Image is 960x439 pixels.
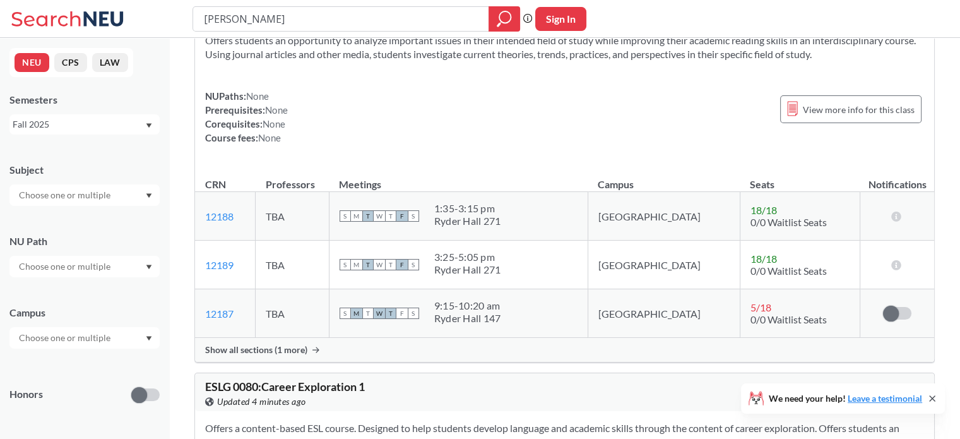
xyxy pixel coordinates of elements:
span: S [340,259,351,270]
p: Honors [9,387,43,402]
span: None [263,118,285,129]
svg: magnifying glass [497,10,512,28]
div: Dropdown arrow [9,327,160,349]
span: S [408,259,419,270]
span: T [362,259,374,270]
span: T [385,308,396,319]
span: F [396,308,408,319]
span: W [374,259,385,270]
div: 1:35 - 3:15 pm [434,202,501,215]
span: W [374,308,385,319]
svg: Dropdown arrow [146,265,152,270]
td: TBA [256,192,329,241]
section: Offers students an opportunity to analyze important issues in their intended field of study while... [205,33,924,61]
div: Dropdown arrow [9,256,160,277]
div: NU Path [9,234,160,248]
td: TBA [256,289,329,338]
div: Ryder Hall 147 [434,312,501,325]
span: 0/0 Waitlist Seats [750,265,827,277]
div: Semesters [9,93,160,107]
div: CRN [205,177,226,191]
span: M [351,210,362,222]
td: [GEOGRAPHIC_DATA] [588,241,740,289]
div: 9:15 - 10:20 am [434,299,501,312]
span: S [408,308,419,319]
a: 12188 [205,210,234,222]
svg: Dropdown arrow [146,193,152,198]
th: Professors [256,165,329,192]
button: Sign In [535,7,586,31]
svg: Dropdown arrow [146,336,152,341]
span: None [258,132,281,143]
span: 18 / 18 [750,253,777,265]
div: Ryder Hall 271 [434,215,501,227]
div: NUPaths: Prerequisites: Corequisites: Course fees: [205,89,288,145]
div: Campus [9,306,160,320]
span: W [374,210,385,222]
span: S [408,210,419,222]
span: T [362,308,374,319]
button: CPS [54,53,87,72]
td: TBA [256,241,329,289]
span: F [396,210,408,222]
a: Leave a testimonial [848,393,922,404]
span: 18 / 18 [750,204,777,216]
span: 0/0 Waitlist Seats [750,313,827,325]
span: S [340,210,351,222]
span: View more info for this class [803,102,915,117]
span: ESLG 0080 : Career Exploration 1 [205,380,365,394]
div: Subject [9,163,160,177]
span: F [396,259,408,270]
input: Choose one or multiple [13,259,119,274]
span: Updated 4 minutes ago [217,395,306,409]
span: T [385,210,396,222]
a: 12187 [205,308,234,320]
div: magnifying glass [489,6,520,32]
th: Meetings [329,165,588,192]
span: M [351,259,362,270]
div: 3:25 - 5:05 pm [434,251,501,263]
span: 5 / 18 [750,301,771,313]
input: Choose one or multiple [13,188,119,203]
th: Notifications [860,165,934,192]
a: 12189 [205,259,234,271]
div: Ryder Hall 271 [434,263,501,276]
span: None [246,90,269,102]
td: [GEOGRAPHIC_DATA] [588,192,740,241]
div: Dropdown arrow [9,184,160,206]
div: Fall 2025Dropdown arrow [9,114,160,135]
span: T [385,259,396,270]
td: [GEOGRAPHIC_DATA] [588,289,740,338]
input: Choose one or multiple [13,330,119,346]
th: Seats [740,165,860,192]
button: NEU [15,53,49,72]
span: T [362,210,374,222]
span: M [351,308,362,319]
span: None [265,104,288,116]
span: 0/0 Waitlist Seats [750,216,827,228]
span: We need your help! [769,394,922,403]
svg: Dropdown arrow [146,123,152,128]
button: LAW [92,53,128,72]
span: Show all sections (1 more) [205,344,307,356]
div: Fall 2025 [13,117,145,131]
th: Campus [588,165,740,192]
input: Class, professor, course number, "phrase" [203,8,480,30]
span: S [340,308,351,319]
div: Show all sections (1 more) [195,338,934,362]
